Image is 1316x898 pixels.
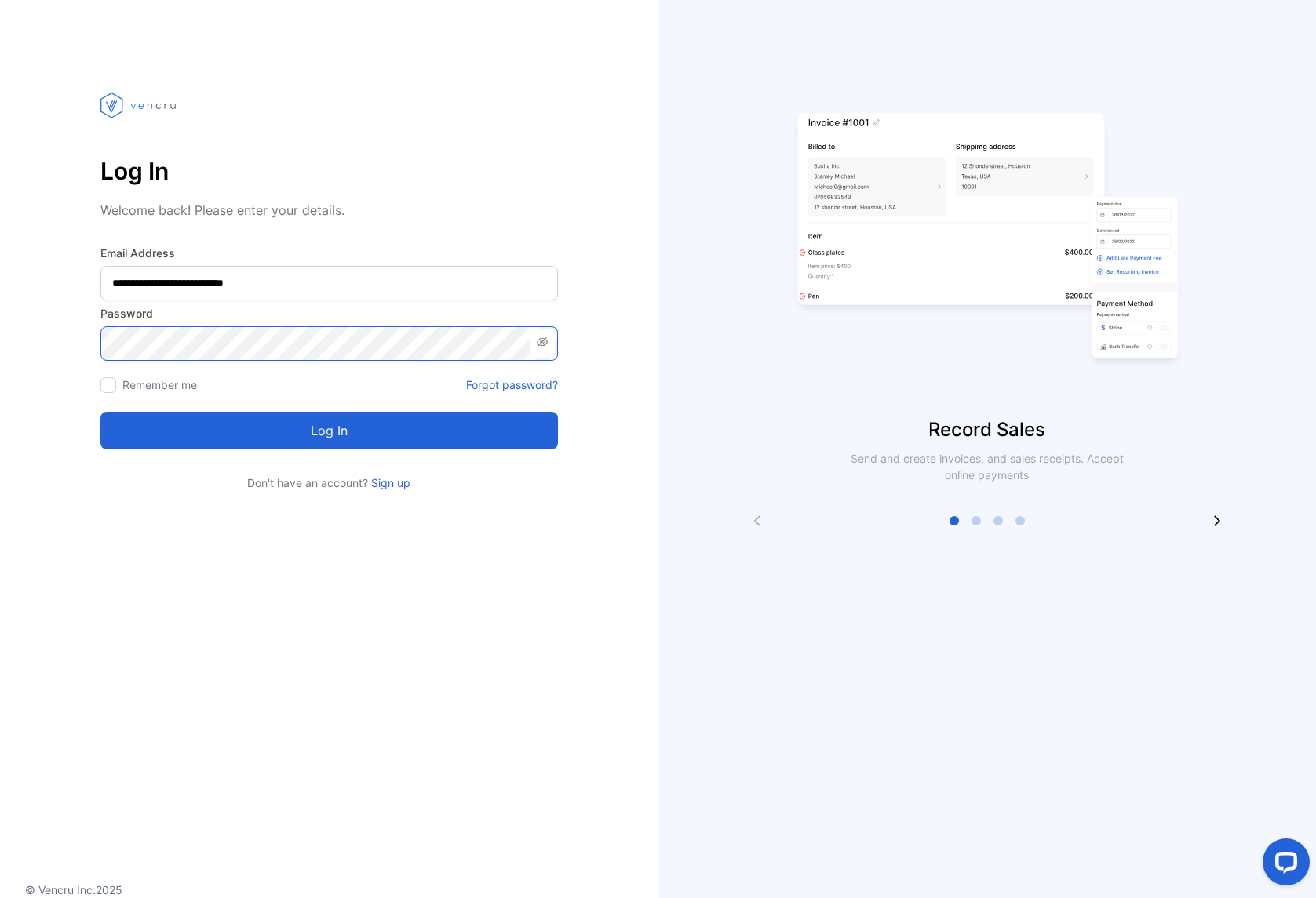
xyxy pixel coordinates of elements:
[791,63,1183,416] img: slider image
[368,476,410,489] a: Sign up
[100,474,558,491] p: Don't have an account?
[100,305,558,322] label: Password
[122,378,197,391] label: Remember me
[837,450,1138,483] p: Send and create invoices, and sales receipts. Accept online payments
[100,412,558,449] button: Log in
[1250,832,1316,898] iframe: LiveChat chat widget
[100,63,179,147] img: vencru logo
[466,376,558,393] a: Forgot password?
[100,152,558,190] p: Log In
[100,245,558,261] label: Email Address
[100,201,558,220] p: Welcome back! Please enter your details.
